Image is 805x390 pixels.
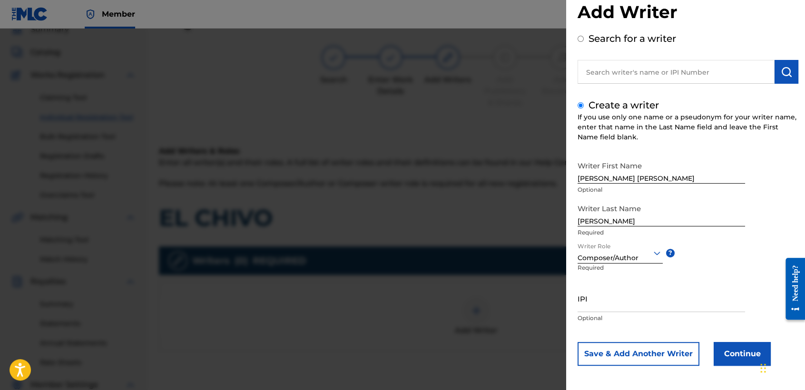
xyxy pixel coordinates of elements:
[666,249,675,257] span: ?
[85,9,96,20] img: Top Rightsholder
[589,33,676,44] label: Search for a writer
[760,354,766,382] div: Arrastrar
[589,99,659,111] label: Create a writer
[578,314,745,322] p: Optional
[778,251,805,327] iframe: Resource Center
[757,344,805,390] div: Widget de chat
[578,60,775,84] input: Search writer's name or IPI Number
[11,7,48,21] img: MLC Logo
[578,228,745,237] p: Required
[102,9,135,19] span: Member
[578,112,798,142] div: If you use only one name or a pseudonym for your writer name, enter that name in the Last Name fi...
[578,342,699,366] button: Save & Add Another Writer
[578,185,745,194] p: Optional
[578,263,610,285] p: Required
[757,344,805,390] iframe: Chat Widget
[781,66,792,78] img: Search Works
[714,342,771,366] button: Continue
